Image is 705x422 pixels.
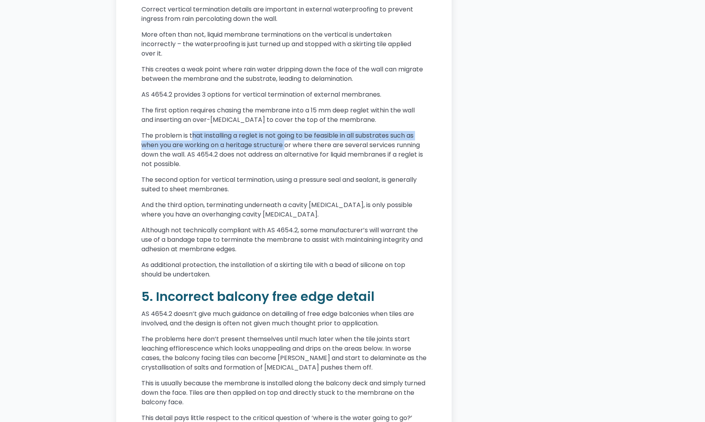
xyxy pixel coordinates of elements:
[141,309,427,328] p: AS 4654.2 doesn’t give much guidance on detailing of free edge balconies when tiles are involved,...
[141,30,427,58] p: More often than not, liquid membrane terminations on the vertical is undertaken incorrectly – the...
[141,200,427,219] p: And the third option, terminating underneath a cavity [MEDICAL_DATA], is only possible where you ...
[141,175,427,194] p: The second option for vertical termination, using a pressure seal and sealant, is generally suite...
[141,5,427,24] p: Correct vertical termination details are important in external waterproofing to prevent ingress f...
[141,260,427,279] p: As additional protection, the installation of a skirting tile with a bead of silicone on top shou...
[141,379,427,407] p: This is usually because the membrane is installed along the balcony deck and simply turned down t...
[141,131,427,169] p: The problem is that installing a reglet is not going to be feasible in all substrates such as whe...
[141,226,427,254] p: Although not technically compliant with AS 4654.2, some manufacturer’s will warrant the use of a ...
[141,289,427,304] h2: 5. Incorrect balcony free edge detail
[141,90,427,99] p: AS 4654.2 provides 3 options for vertical termination of external membranes.
[141,334,427,372] p: The problems here don’t present themselves until much later when the tile joints start leaching e...
[141,106,427,125] p: The first option requires chasing the membrane into a 15 mm deep reglet within the wall and inser...
[141,65,427,84] p: This creates a weak point where rain water dripping down the face of the wall can migrate between...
